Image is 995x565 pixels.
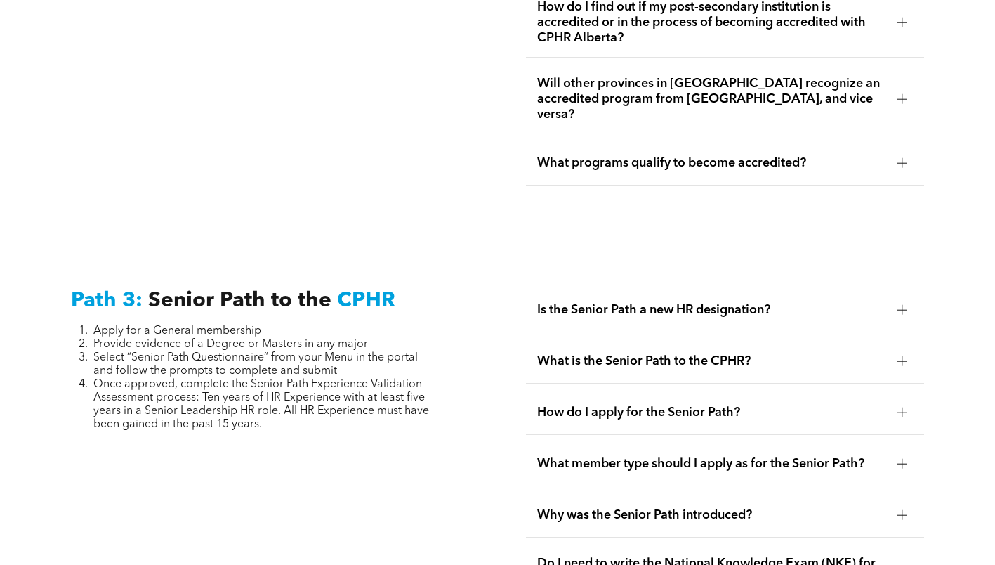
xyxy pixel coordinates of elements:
span: Is the Senior Path a new HR designation? [537,302,886,318]
span: Provide evidence of a Degree or Masters in any major [93,339,368,350]
span: Select “Senior Path Questionnaire” from your Menu in the portal and follow the prompts to complet... [93,352,418,377]
span: How do I apply for the Senior Path? [537,405,886,420]
span: What is the Senior Path to the CPHR? [537,353,886,369]
span: What member type should I apply as for the Senior Path? [537,456,886,472]
span: Why was the Senior Path introduced? [537,507,886,523]
span: Once approved, complete the Senior Path Experience Validation Assessment process: Ten years of HR... [93,379,429,430]
span: CPHR [337,290,395,311]
span: Path 3: [71,290,143,311]
span: What programs qualify to become accredited? [537,155,886,171]
span: Will other provinces in [GEOGRAPHIC_DATA] recognize an accredited program from [GEOGRAPHIC_DATA],... [537,76,886,122]
span: Apply for a General membership [93,325,261,337]
span: Senior Path to the [148,290,331,311]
